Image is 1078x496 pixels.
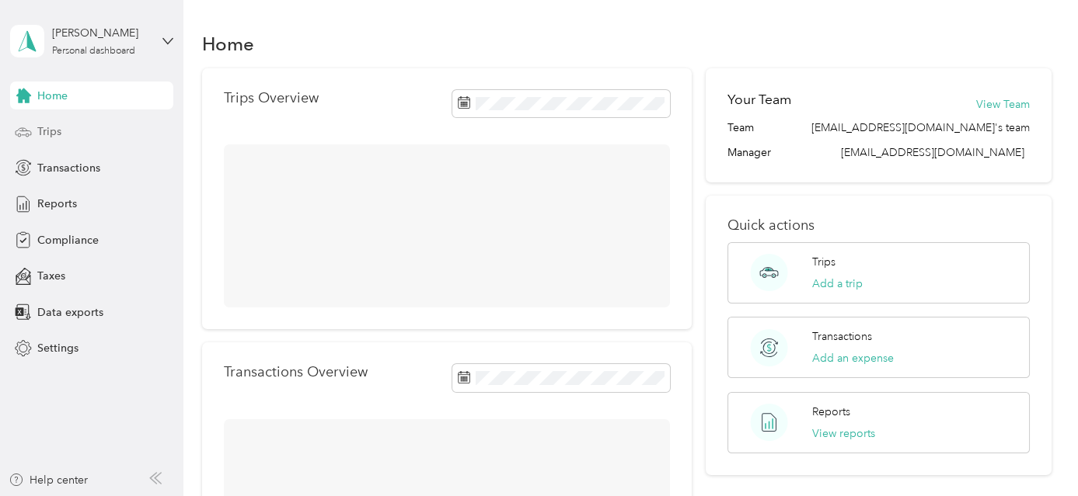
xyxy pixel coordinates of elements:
[37,88,68,104] span: Home
[812,404,850,420] p: Reports
[37,160,100,176] span: Transactions
[52,25,149,41] div: [PERSON_NAME]
[811,120,1030,136] span: [EMAIL_ADDRESS][DOMAIN_NAME]'s team
[812,276,863,292] button: Add a trip
[727,90,791,109] h2: Your Team
[37,304,103,321] span: Data exports
[727,144,771,161] span: Manager
[224,90,319,106] p: Trips Overview
[727,120,754,136] span: Team
[9,472,88,488] button: Help center
[991,409,1078,496] iframe: Everlance-gr Chat Button Frame
[37,232,99,248] span: Compliance
[37,340,78,356] span: Settings
[841,146,1024,159] span: [EMAIL_ADDRESS][DOMAIN_NAME]
[52,47,135,56] div: Personal dashboard
[37,196,77,212] span: Reports
[37,123,61,140] span: Trips
[224,364,368,380] p: Transactions Overview
[202,36,254,52] h1: Home
[37,268,65,284] span: Taxes
[976,96,1030,113] button: View Team
[727,217,1030,234] p: Quick actions
[812,254,836,270] p: Trips
[812,328,872,345] p: Transactions
[812,350,894,366] button: Add an expense
[812,425,875,442] button: View reports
